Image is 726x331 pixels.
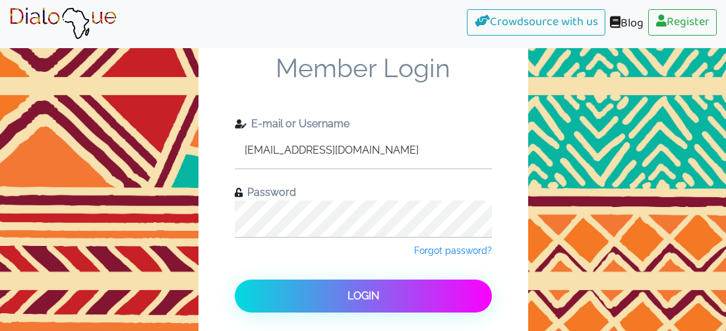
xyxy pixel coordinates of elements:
[605,9,648,39] a: Blog
[648,9,717,36] a: Register
[243,186,296,198] span: Password
[348,289,379,302] span: Login
[414,245,492,256] span: Forgot password?
[247,117,349,130] span: E-mail or Username
[467,9,605,36] a: Crowdsource with us
[9,7,117,40] img: Brand
[235,53,492,116] span: Member Login
[235,280,492,313] button: Login
[414,244,492,257] a: Forgot password?
[235,132,492,168] input: Enter e-mail or username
